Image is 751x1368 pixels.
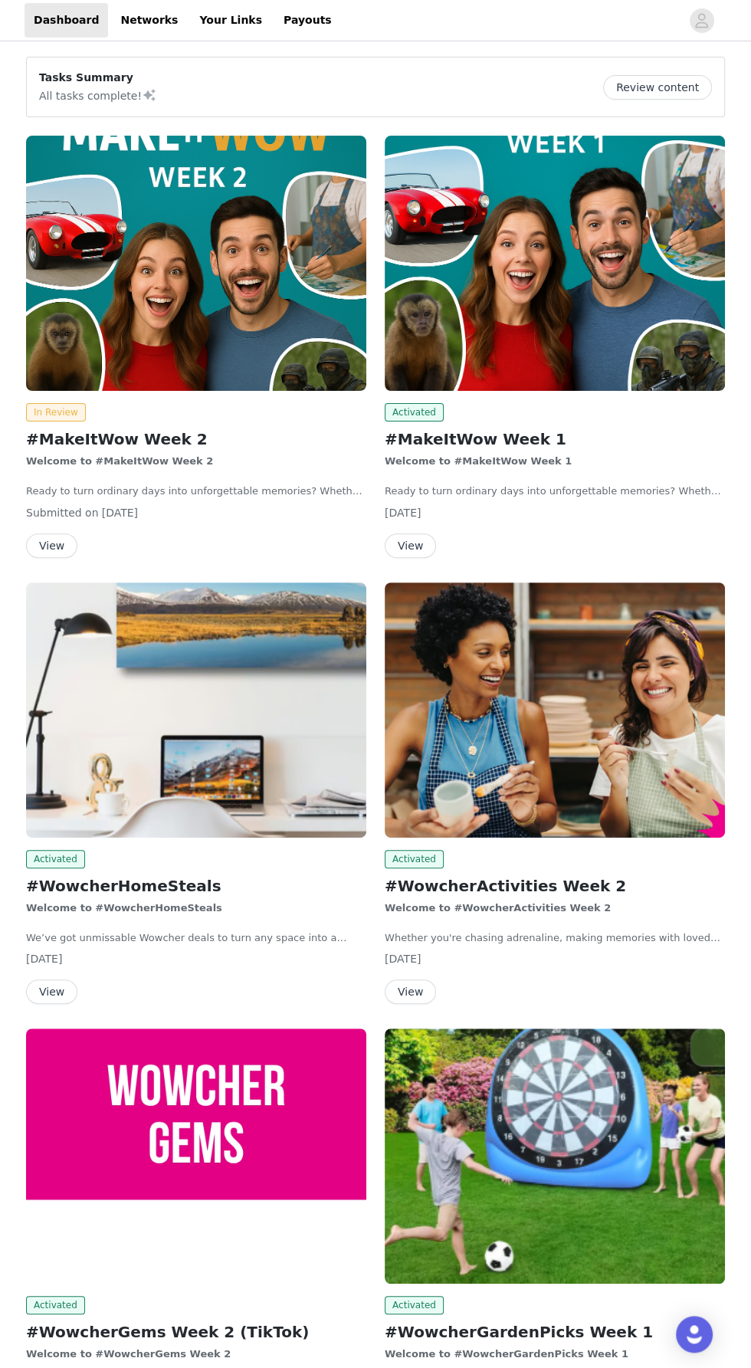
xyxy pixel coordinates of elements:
span: In Review [26,403,86,422]
button: View [26,533,77,558]
h2: #MakeItWow Week 1 [385,428,725,451]
img: wowcher.co.uk [26,582,366,838]
p: We’ve got unmissable Wowcher deals to turn any space into a summer haven without breaking the bank. [26,930,366,946]
h2: #WowcherGardenPicks Week 1 [385,1320,725,1343]
p: Ready to turn ordinary days into unforgettable memories? Whether you’re chasing thrills, enjoying... [385,484,725,499]
p: Ready to turn ordinary days into unforgettable memories? Whether you’re chasing thrills, enjoying... [26,484,366,499]
img: wowcher.co.uk [385,1028,725,1284]
span: Activated [385,1296,444,1314]
div: Open Intercom Messenger [676,1316,713,1353]
a: View [385,540,436,552]
span: Activated [385,850,444,868]
a: View [26,540,77,552]
img: wowcher.co.uk [385,582,725,838]
img: wowcher.co.uk [26,1028,366,1284]
a: View [26,986,77,998]
p: Tasks Summary [39,70,157,86]
h2: #WowcherHomeSteals [26,874,366,897]
a: Dashboard [25,3,108,38]
button: View [385,979,436,1004]
strong: Welcome to #WowcherGardenPicks Week 1 [385,1348,628,1360]
span: [DATE] [102,507,138,519]
h2: #MakeItWow Week 2 [26,428,366,451]
a: View [385,986,436,998]
strong: Welcome to #MakeItWow Week 2 [26,455,213,467]
strong: Welcome to #WowcherHomeSteals [26,902,222,914]
a: Networks [111,3,187,38]
button: Review content [603,75,712,100]
span: [DATE] [26,953,62,965]
span: Activated [26,1296,85,1314]
a: Payouts [274,3,341,38]
a: Your Links [190,3,271,38]
img: wowcher.co.uk [26,136,366,391]
img: wowcher.co.uk [385,136,725,391]
span: Submitted on [26,507,99,519]
strong: Welcome to #WowcherActivities Week 2 [385,902,611,914]
h2: #WowcherActivities Week 2 [385,874,725,897]
span: Activated [385,403,444,422]
strong: Welcome to #MakeItWow Week 1 [385,455,572,467]
span: [DATE] [385,507,421,519]
span: [DATE] [385,953,421,965]
h2: #WowcherGems Week 2 (TikTok) [26,1320,366,1343]
strong: Welcome to #WowcherGems Week 2 [26,1348,231,1360]
span: Activated [26,850,85,868]
div: avatar [694,8,709,33]
button: View [26,979,77,1004]
p: All tasks complete! [39,86,157,104]
button: View [385,533,436,558]
p: Whether you're chasing adrenaline, making memories with loved ones, or trying something totally n... [385,930,725,946]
